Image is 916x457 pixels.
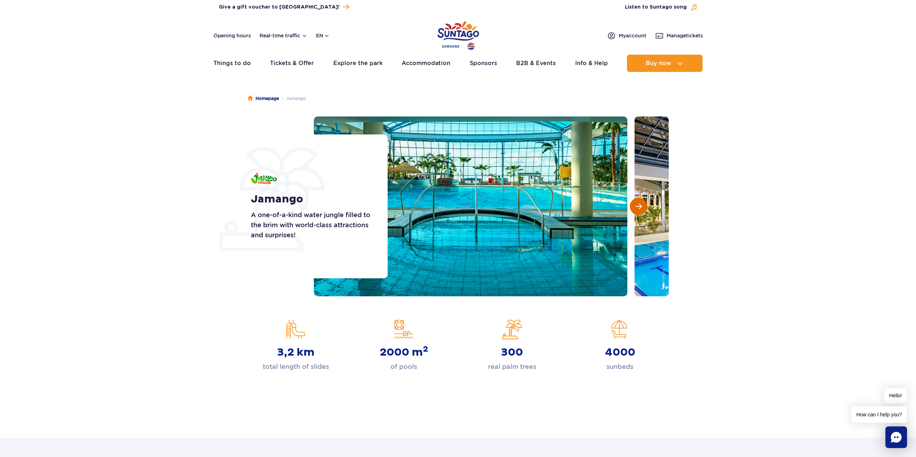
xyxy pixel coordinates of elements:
[488,362,536,372] p: real palm trees
[423,344,428,354] sup: 2
[627,55,703,72] button: Buy now
[655,31,703,40] a: Managetickets
[251,173,277,184] img: Jamango
[885,426,907,448] div: Chat
[619,32,646,39] span: My account
[277,346,315,359] strong: 3,2 km
[646,60,671,67] span: Buy now
[213,32,251,39] a: Opening hours
[270,55,314,72] a: Tickets & Offer
[248,95,279,102] a: Homepage
[501,346,523,359] strong: 300
[251,193,371,206] h1: Jamango
[470,55,497,72] a: Sponsors
[630,198,647,215] button: Next slide
[219,2,349,12] a: Give a gift voucher to [GEOGRAPHIC_DATA]!
[380,346,428,359] strong: 2000 m
[251,210,371,240] p: A one-of-a-kind water jungle filled to the brim with world-class attractions and surprises!
[625,4,698,11] button: Listen to Suntago song
[219,4,339,11] span: Give a gift voucher to [GEOGRAPHIC_DATA]!
[607,31,646,40] a: Myaccount
[884,388,907,403] span: Hello!
[279,95,306,102] li: Jamango
[260,33,307,38] button: Real-time traffic
[667,32,703,39] span: Manage tickets
[402,55,450,72] a: Accommodation
[605,346,635,359] strong: 4000
[606,362,633,372] p: sunbeds
[851,406,907,423] span: How can I help you?
[263,362,329,372] p: total length of slides
[213,55,251,72] a: Things to do
[333,55,383,72] a: Explore the park
[575,55,608,72] a: Info & Help
[316,32,330,39] button: en
[391,362,417,372] p: of pools
[625,4,687,11] span: Listen to Suntago song
[516,55,556,72] a: B2B & Events
[437,18,479,51] a: Park of Poland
